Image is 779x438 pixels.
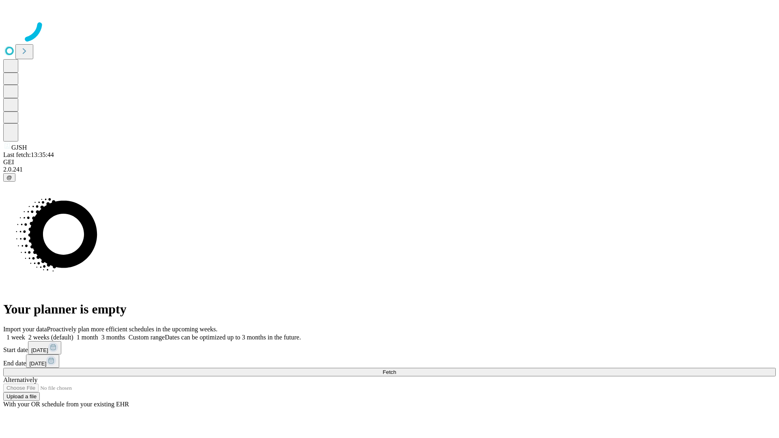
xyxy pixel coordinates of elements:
[383,369,396,375] span: Fetch
[28,334,73,341] span: 2 weeks (default)
[77,334,98,341] span: 1 month
[26,354,59,368] button: [DATE]
[3,173,15,182] button: @
[31,347,48,353] span: [DATE]
[28,341,61,354] button: [DATE]
[29,361,46,367] span: [DATE]
[3,392,40,401] button: Upload a file
[3,159,776,166] div: GEI
[11,144,27,151] span: GJSH
[3,151,54,158] span: Last fetch: 13:35:44
[47,326,217,333] span: Proactively plan more efficient schedules in the upcoming weeks.
[3,341,776,354] div: Start date
[3,302,776,317] h1: Your planner is empty
[6,334,25,341] span: 1 week
[101,334,125,341] span: 3 months
[3,326,47,333] span: Import your data
[3,354,776,368] div: End date
[6,174,12,180] span: @
[3,401,129,408] span: With your OR schedule from your existing EHR
[165,334,301,341] span: Dates can be optimized up to 3 months in the future.
[3,376,37,383] span: Alternatively
[3,166,776,173] div: 2.0.241
[129,334,165,341] span: Custom range
[3,368,776,376] button: Fetch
